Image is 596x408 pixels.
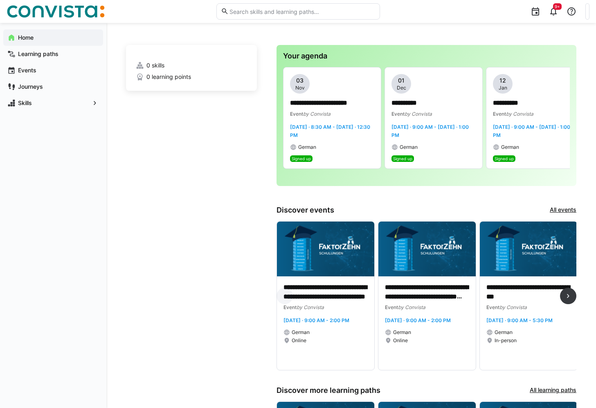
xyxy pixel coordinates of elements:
span: German [292,329,310,336]
span: [DATE] · 8:30 AM - [DATE] · 12:30 PM [290,124,370,138]
span: German [495,329,513,336]
span: Event [283,304,297,310]
span: Signed up [393,156,412,161]
span: by Convista [506,111,533,117]
span: [DATE] · 9:00 AM - 5:30 PM [486,317,553,323]
span: Signed up [495,156,514,161]
a: All events [550,206,576,215]
span: by Convista [499,304,527,310]
span: Event [486,304,499,310]
span: [DATE] · 9:00 AM - [DATE] · 1:00 PM [493,124,570,138]
span: Event [493,111,506,117]
span: Signed up [292,156,311,161]
span: 12 [499,76,506,85]
span: Online [393,337,408,344]
span: by Convista [303,111,331,117]
span: by Convista [405,111,432,117]
h3: Discover events [277,206,334,215]
span: 0 learning points [146,73,191,81]
img: image [480,222,577,276]
a: 0 skills [136,61,247,69]
span: [DATE] · 9:00 AM - 2:00 PM [385,317,451,323]
span: by Convista [297,304,324,310]
span: In-person [495,337,517,344]
span: [DATE] · 9:00 AM - [DATE] · 1:00 PM [391,124,469,138]
span: Nov [295,85,305,91]
span: Online [292,337,306,344]
span: Event [385,304,398,310]
span: 0 skills [146,61,164,69]
span: Event [290,111,303,117]
span: German [400,144,418,150]
span: 9+ [555,4,560,9]
span: Dec [397,85,406,91]
h3: Your agenda [283,52,570,61]
span: by Convista [398,304,425,310]
span: German [393,329,411,336]
img: image [378,222,476,276]
span: Jan [499,85,507,91]
span: 01 [398,76,405,85]
span: 03 [296,76,304,85]
input: Search skills and learning paths… [229,8,375,15]
img: image [277,222,374,276]
h3: Discover more learning paths [277,386,380,395]
span: Event [391,111,405,117]
a: All learning paths [530,386,576,395]
span: German [501,144,519,150]
span: German [298,144,316,150]
span: [DATE] · 9:00 AM - 2:00 PM [283,317,349,323]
